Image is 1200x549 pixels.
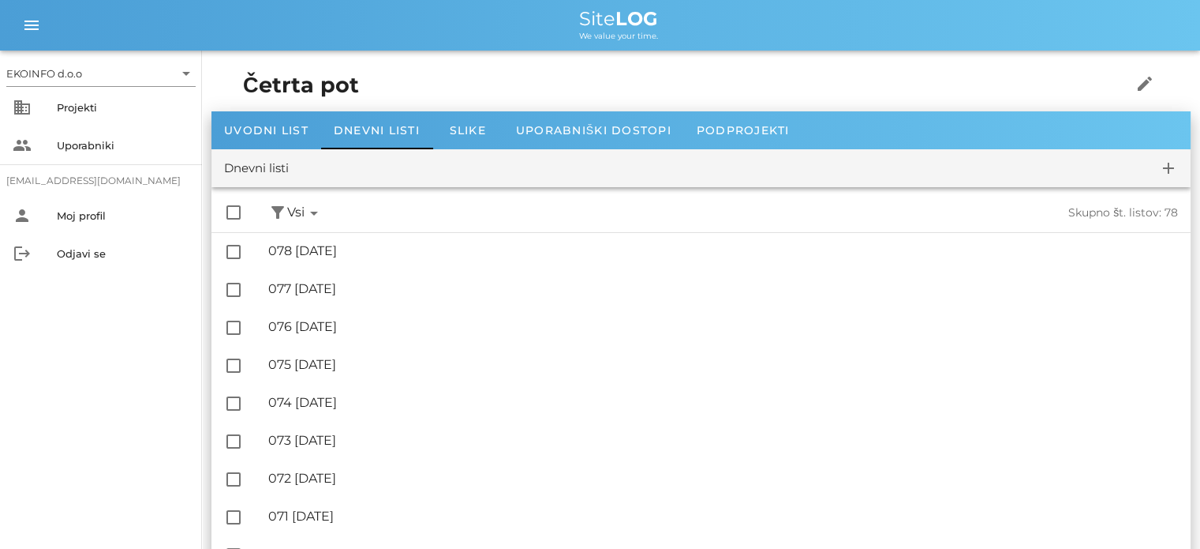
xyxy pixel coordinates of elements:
i: add [1159,159,1178,178]
div: Odjavi se [57,247,189,260]
div: 076 [DATE] [268,319,1178,334]
i: arrow_drop_down [305,204,323,223]
div: Uporabniki [57,139,189,152]
i: person [13,206,32,225]
span: Slike [450,123,486,137]
div: 071 [DATE] [268,509,1178,524]
div: 075 [DATE] [268,357,1178,372]
div: Moj profil [57,209,189,222]
i: logout [13,244,32,263]
div: Dnevni listi [224,160,289,178]
button: filter_alt [268,203,287,223]
div: 072 [DATE] [268,471,1178,486]
i: arrow_drop_down [177,64,196,83]
i: menu [22,16,41,35]
b: LOG [615,7,658,30]
span: We value your time. [579,31,658,41]
i: people [13,136,32,155]
i: edit [1135,74,1154,93]
div: EKOINFO d.o.o [6,61,196,86]
div: 074 [DATE] [268,395,1178,410]
div: Pripomoček za klepet [1121,473,1200,549]
iframe: Chat Widget [1121,473,1200,549]
div: 073 [DATE] [268,433,1178,448]
span: Site [579,7,658,30]
div: 077 [DATE] [268,281,1178,296]
i: business [13,98,32,117]
div: EKOINFO d.o.o [6,66,82,81]
div: Projekti [57,101,189,114]
span: Podprojekti [697,123,790,137]
div: Skupno št. listov: 78 [751,206,1179,220]
span: Uvodni list [224,123,308,137]
span: Dnevni listi [334,123,420,137]
span: Vsi [287,203,323,223]
div: 078 [DATE] [268,243,1178,258]
span: Uporabniški dostopi [516,123,671,137]
h1: Četrta pot [243,70,1082,102]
